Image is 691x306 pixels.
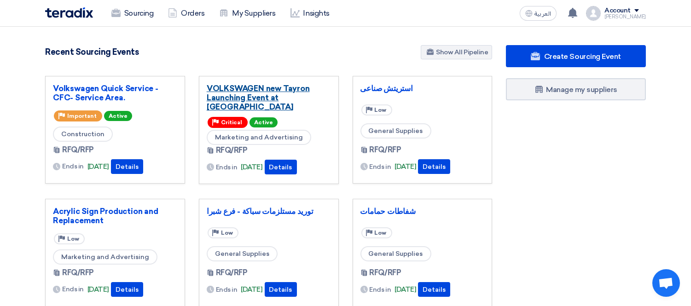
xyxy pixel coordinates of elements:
a: Acrylic Sign Production and Replacement [53,207,177,225]
a: VOLKSWAGEN new Tayron Launching Event at [GEOGRAPHIC_DATA] [207,84,331,111]
button: العربية [520,6,557,21]
a: Show All Pipeline [421,45,492,59]
span: Ends in [62,162,84,171]
a: Open chat [652,269,680,297]
span: RFQ/RFP [370,267,401,278]
span: Construction [53,127,113,142]
a: Orders [161,3,212,23]
span: RFQ/RFP [62,267,94,278]
span: RFQ/RFP [370,144,401,156]
span: Ends in [216,162,238,172]
span: RFQ/RFP [216,267,248,278]
span: Ends in [62,284,84,294]
a: My Suppliers [212,3,283,23]
span: Ends in [370,162,391,172]
span: [DATE] [395,162,416,172]
span: General Supplies [360,123,431,139]
span: Active [104,111,132,121]
span: [DATE] [87,284,109,295]
span: Ends in [370,285,391,294]
button: Details [265,282,297,297]
div: Account [604,7,631,15]
button: Details [111,282,143,297]
span: العربية [534,11,551,17]
span: [DATE] [241,284,262,295]
span: Low [375,230,387,236]
span: Marketing and Advertising [207,130,311,145]
span: RFQ/RFP [62,144,94,156]
span: [DATE] [87,162,109,172]
a: Insights [283,3,337,23]
span: Active [250,117,278,127]
span: [DATE] [241,162,262,173]
span: Low [67,236,79,242]
a: Volkswagen Quick Service - CFC- Service Area. [53,84,177,102]
span: [DATE] [395,284,416,295]
span: Critical [221,119,242,126]
a: Sourcing [104,3,161,23]
button: Details [265,160,297,174]
span: Low [221,230,233,236]
button: Details [418,282,450,297]
img: Teradix logo [45,7,93,18]
a: استريتش صناعى [360,84,485,93]
span: RFQ/RFP [216,145,248,156]
span: Create Sourcing Event [544,52,621,61]
span: Important [67,113,97,119]
button: Details [418,159,450,174]
a: Manage my suppliers [506,78,646,100]
span: General Supplies [207,246,278,261]
span: Ends in [216,285,238,294]
span: Marketing and Advertising [53,249,157,265]
span: Low [375,107,387,113]
div: [PERSON_NAME] [604,14,646,19]
img: profile_test.png [586,6,601,21]
a: توريد مستلزمات سباكة - فرع شبرا [207,207,331,216]
a: شفاطات حمامات [360,207,485,216]
h4: Recent Sourcing Events [45,47,139,57]
button: Details [111,159,143,174]
span: General Supplies [360,246,431,261]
